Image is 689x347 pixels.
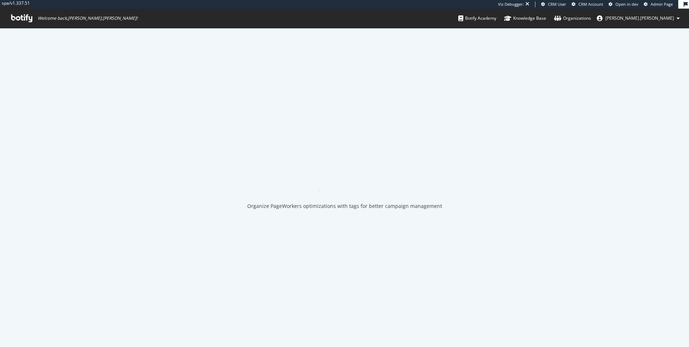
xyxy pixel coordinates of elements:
div: Viz Debugger: [498,1,524,7]
span: CRM Account [578,1,603,7]
a: Open in dev [609,1,638,7]
div: animation [319,165,370,191]
a: Organizations [554,9,591,28]
a: Knowledge Base [504,9,546,28]
a: CRM User [541,1,566,7]
span: Admin Page [651,1,673,7]
span: Open in dev [615,1,638,7]
span: Welcome back, [PERSON_NAME].[PERSON_NAME] ! [38,15,137,21]
div: Knowledge Base [504,15,546,22]
span: estelle.martin [605,15,674,21]
span: CRM User [548,1,566,7]
a: CRM Account [572,1,603,7]
a: Botify Academy [458,9,496,28]
div: Organizations [554,15,591,22]
button: [PERSON_NAME].[PERSON_NAME] [591,13,685,24]
a: Admin Page [644,1,673,7]
div: Organize PageWorkers optimizations with tags for better campaign management [247,203,442,210]
div: Botify Academy [458,15,496,22]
